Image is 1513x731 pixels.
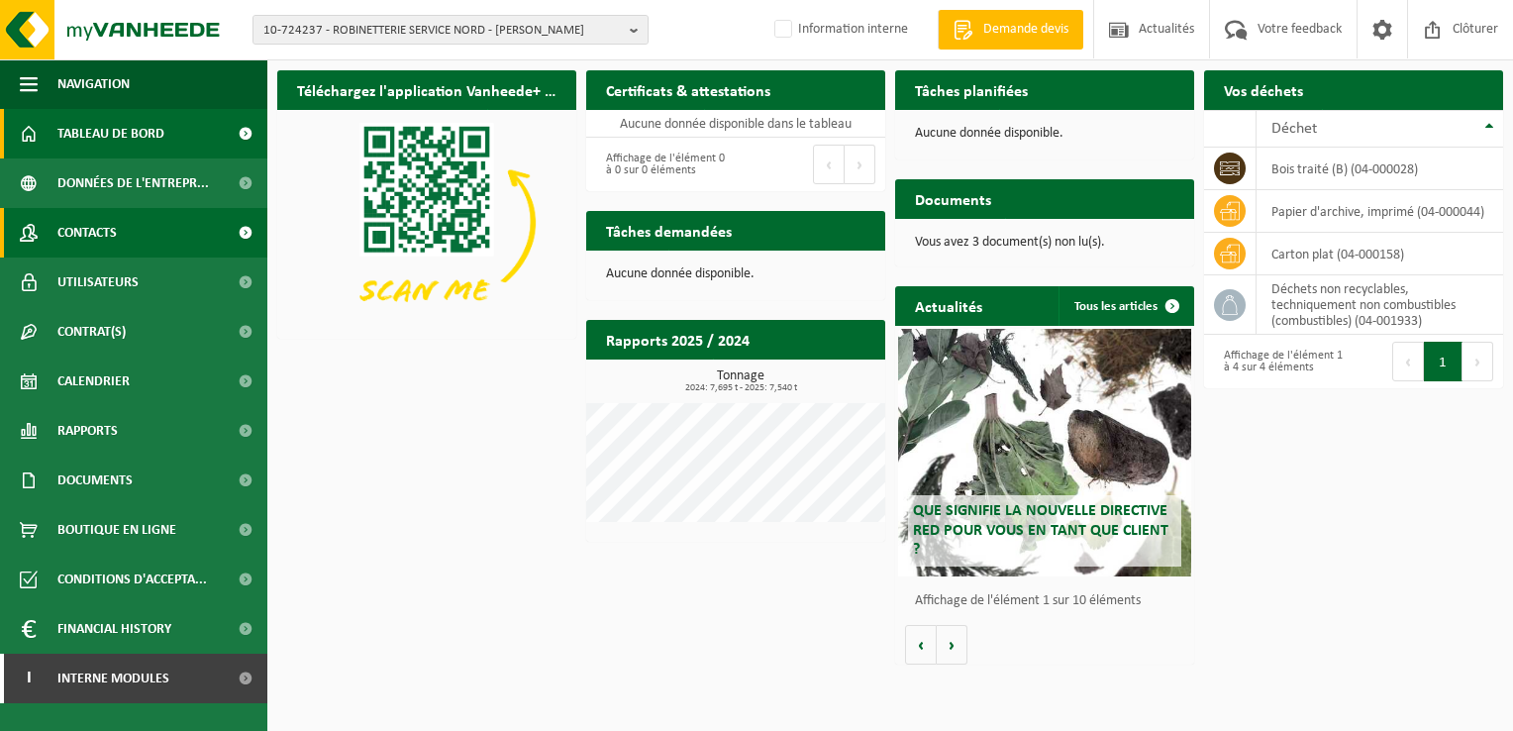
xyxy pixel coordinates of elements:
span: Documents [57,456,133,505]
button: Next [845,145,875,184]
button: Vorige [905,625,937,665]
span: Boutique en ligne [57,505,176,555]
button: Volgende [937,625,967,665]
span: Calendrier [57,357,130,406]
h2: Actualités [895,286,1002,325]
label: Information interne [770,15,908,45]
button: Previous [813,145,845,184]
h2: Documents [895,179,1011,218]
span: Conditions d'accepta... [57,555,207,604]
div: Affichage de l'élément 1 à 4 sur 4 éléments [1214,340,1344,383]
button: Previous [1392,342,1424,381]
p: Affichage de l'élément 1 sur 10 éléments [915,594,1184,608]
span: Que signifie la nouvelle directive RED pour vous en tant que client ? [913,503,1168,557]
h2: Certificats & attestations [586,70,790,109]
span: 10-724237 - ROBINETTERIE SERVICE NORD - [PERSON_NAME] [263,16,622,46]
a: Demande devis [938,10,1083,50]
p: Aucune donnée disponible. [606,267,865,281]
p: Vous avez 3 document(s) non lu(s). [915,236,1174,250]
td: papier d'archive, imprimé (04-000044) [1257,190,1503,233]
span: I [20,654,38,703]
span: Données de l'entrepr... [57,158,209,208]
a: Tous les articles [1059,286,1192,326]
span: Contacts [57,208,117,258]
div: Affichage de l'élément 0 à 0 sur 0 éléments [596,143,726,186]
span: Tableau de bord [57,109,164,158]
span: Demande devis [978,20,1073,40]
p: Aucune donnée disponible. [915,127,1174,141]
h2: Tâches planifiées [895,70,1048,109]
span: Contrat(s) [57,307,126,357]
h2: Rapports 2025 / 2024 [586,320,769,359]
td: déchets non recyclables, techniquement non combustibles (combustibles) (04-001933) [1257,275,1503,335]
td: carton plat (04-000158) [1257,233,1503,275]
h3: Tonnage [596,369,885,393]
span: 2024: 7,695 t - 2025: 7,540 t [596,383,885,393]
button: 1 [1424,342,1463,381]
h2: Vos déchets [1204,70,1323,109]
img: Download de VHEPlus App [277,110,576,335]
h2: Tâches demandées [586,211,752,250]
span: Navigation [57,59,130,109]
span: Utilisateurs [57,258,139,307]
a: Consulter les rapports [713,359,883,398]
span: Rapports [57,406,118,456]
span: Financial History [57,604,171,654]
button: 10-724237 - ROBINETTERIE SERVICE NORD - [PERSON_NAME] [252,15,649,45]
h2: Téléchargez l'application Vanheede+ maintenant! [277,70,576,109]
td: bois traité (B) (04-000028) [1257,148,1503,190]
td: Aucune donnée disponible dans le tableau [586,110,885,138]
button: Next [1463,342,1493,381]
a: Que signifie la nouvelle directive RED pour vous en tant que client ? [898,329,1191,576]
span: Interne modules [57,654,169,703]
span: Déchet [1271,121,1317,137]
